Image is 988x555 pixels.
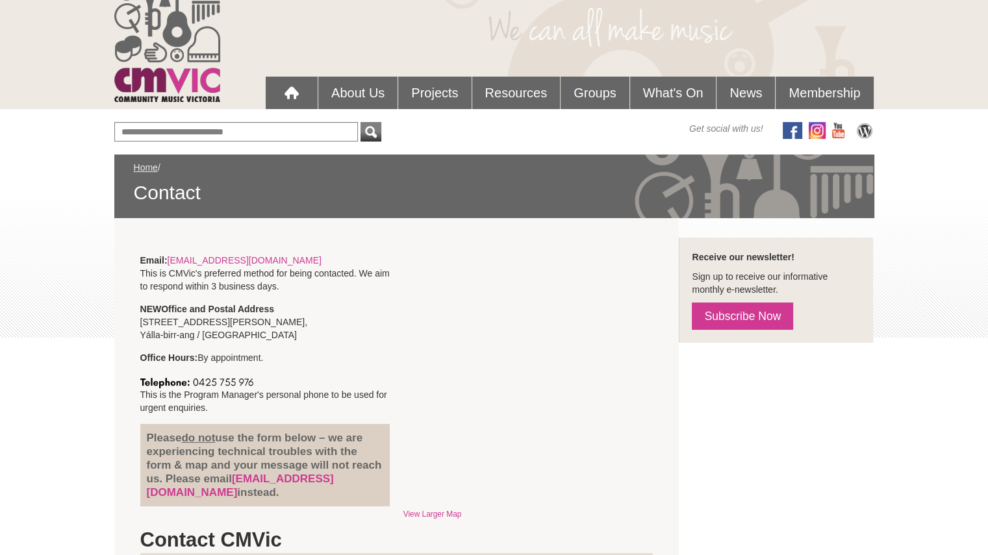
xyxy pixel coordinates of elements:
[134,161,855,205] div: /
[181,432,215,444] u: do not
[140,527,653,553] h1: Contact CMVic
[318,77,398,109] a: About Us
[134,162,158,173] a: Home
[561,77,629,109] a: Groups
[147,431,384,499] h4: Please use the form below – we are experiencing technical troubles with the form & map and your m...
[398,77,471,109] a: Projects
[630,77,716,109] a: What's On
[403,510,462,519] a: View Larger Map
[147,473,334,499] a: [EMAIL_ADDRESS][DOMAIN_NAME]
[472,77,561,109] a: Resources
[776,77,873,109] a: Membership
[140,302,390,341] p: [STREET_ADDRESS][PERSON_NAME], Yálla-birr-ang / [GEOGRAPHIC_DATA]
[689,122,763,135] span: Get social with us!
[140,255,168,265] strong: Email:
[692,270,860,296] p: Sign up to receive our informative monthly e-newsletter.
[692,302,793,330] a: Subscribe Now
[809,122,826,139] img: icon-instagram.png
[140,352,198,363] strong: Office Hours:
[134,180,855,205] span: Contact
[716,77,775,109] a: News
[692,252,794,262] strong: Receive our newsletter!
[855,122,874,139] img: CMVic Blog
[140,304,274,314] strong: NEW Office and Postal Address
[140,351,390,364] p: By appointment.
[140,254,390,293] p: This is CMVic's preferred method for being contacted. We aim to respond within 3 business days.
[140,374,390,414] p: This is the Program Manager's personal phone to be used for urgent enquiries.
[168,255,322,265] a: [EMAIL_ADDRESS][DOMAIN_NAME]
